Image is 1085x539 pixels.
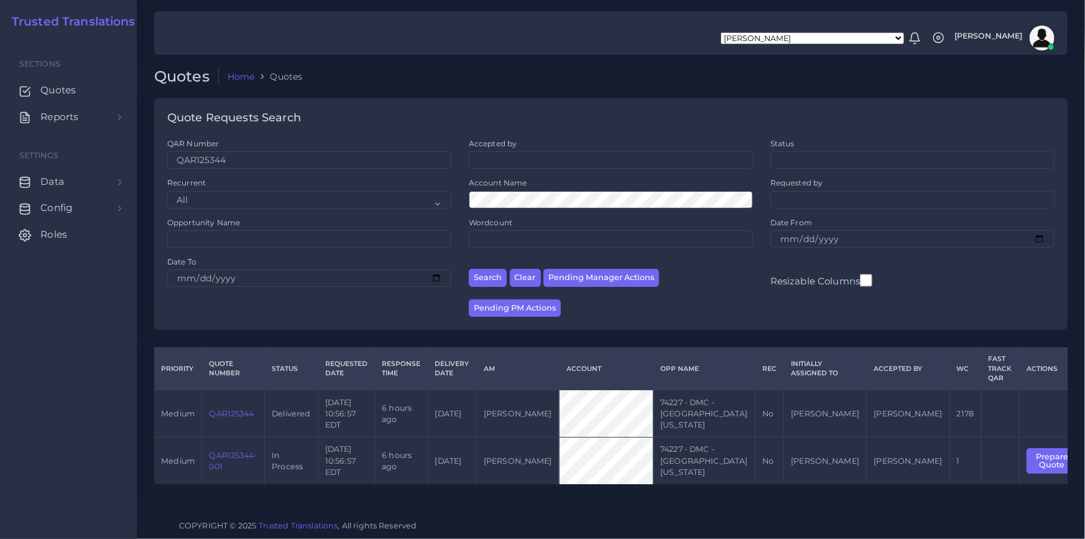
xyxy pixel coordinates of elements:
td: No [755,390,783,437]
button: Prepare Quote [1027,448,1078,474]
a: Data [9,169,127,195]
label: Wordcount [469,217,512,228]
input: Resizable Columns [860,273,872,288]
span: Sections [19,59,60,68]
td: No [755,438,783,484]
h2: Quotes [154,68,219,86]
td: [DATE] [428,438,476,484]
a: QAR125344 [209,409,254,418]
th: WC [949,348,981,390]
th: Account [559,348,653,390]
span: Quotes [40,83,76,97]
span: Settings [19,151,58,160]
td: 2178 [949,390,981,437]
th: Requested Date [318,348,374,390]
a: Trusted Translations [3,15,136,29]
label: Account Name [469,177,527,188]
td: [PERSON_NAME] [867,438,949,484]
th: Accepted by [867,348,949,390]
td: 6 hours ago [375,438,428,484]
a: QAR125344-001 [209,451,257,471]
label: Requested by [770,177,823,188]
label: Status [770,138,795,149]
img: avatar [1030,26,1055,50]
td: [PERSON_NAME] [476,438,559,484]
span: Data [40,175,64,189]
td: [PERSON_NAME] [476,390,559,437]
th: Status [265,348,318,390]
h4: Quote Requests Search [167,111,301,125]
th: Response Time [375,348,428,390]
td: 74227 - DMC - [GEOGRAPHIC_DATA][US_STATE] [653,438,755,484]
td: [PERSON_NAME] [784,438,867,484]
label: QAR Number [167,138,219,149]
td: In Process [265,438,318,484]
td: 74227 - DMC - [GEOGRAPHIC_DATA][US_STATE] [653,390,755,437]
a: Home [228,70,255,83]
span: COPYRIGHT © 2025 [179,519,417,532]
label: Resizable Columns [770,273,872,288]
th: AM [476,348,559,390]
td: [DATE] [428,390,476,437]
label: Date To [167,256,196,267]
label: Recurrent [167,177,206,188]
a: Trusted Translations [259,521,338,530]
th: Delivery Date [428,348,476,390]
button: Clear [510,269,541,287]
th: Opp Name [653,348,755,390]
a: Reports [9,104,127,130]
td: Delivered [265,390,318,437]
label: Accepted by [469,138,517,149]
button: Pending Manager Actions [543,269,659,287]
a: Quotes [9,77,127,103]
button: Pending PM Actions [469,299,561,317]
li: Quotes [254,70,302,83]
th: Fast Track QAR [981,348,1019,390]
span: [PERSON_NAME] [954,32,1023,40]
span: medium [161,456,195,466]
td: 1 [949,438,981,484]
td: [PERSON_NAME] [867,390,949,437]
span: Config [40,201,73,215]
td: 6 hours ago [375,390,428,437]
button: Search [469,269,507,287]
label: Opportunity Name [167,217,240,228]
th: REC [755,348,783,390]
span: Reports [40,110,78,124]
span: , All rights Reserved [338,519,417,532]
th: Priority [154,348,202,390]
span: medium [161,409,195,418]
td: [DATE] 10:56:57 EDT [318,438,374,484]
td: [PERSON_NAME] [784,390,867,437]
td: [DATE] 10:56:57 EDT [318,390,374,437]
span: Roles [40,228,67,241]
th: Initially Assigned to [784,348,867,390]
a: [PERSON_NAME]avatar [948,26,1059,50]
label: Date From [770,217,812,228]
a: Roles [9,222,127,248]
th: Quote Number [202,348,265,390]
a: Config [9,195,127,221]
